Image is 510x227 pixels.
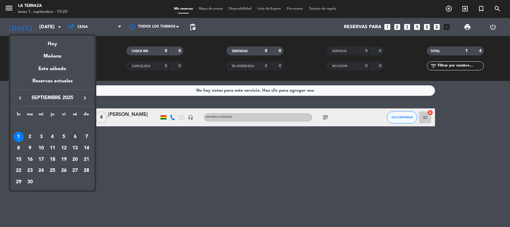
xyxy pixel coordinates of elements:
div: Reservas actuales [10,77,94,90]
div: 3 [36,132,46,142]
div: 4 [47,132,58,142]
i: keyboard_arrow_left [16,94,24,102]
div: 7 [81,132,91,142]
td: 14 de septiembre de 2025 [81,143,92,154]
div: 26 [59,166,69,176]
div: 1 [13,132,24,142]
span: septiembre 2025 [25,94,79,102]
div: Hoy [10,36,94,48]
td: 20 de septiembre de 2025 [70,154,81,165]
td: 24 de septiembre de 2025 [35,165,47,177]
div: 13 [70,143,80,153]
div: 5 [59,132,69,142]
th: viernes [58,111,70,120]
th: lunes [13,111,24,120]
td: 11 de septiembre de 2025 [47,143,58,154]
td: 29 de septiembre de 2025 [13,176,24,188]
div: 24 [36,166,46,176]
td: 1 de septiembre de 2025 [13,131,24,143]
th: miércoles [35,111,47,120]
td: 3 de septiembre de 2025 [35,131,47,143]
div: 6 [70,132,80,142]
div: 12 [59,143,69,153]
button: keyboard_arrow_left [15,94,25,102]
div: 30 [25,177,35,187]
div: 9 [25,143,35,153]
div: 29 [13,177,24,187]
td: 17 de septiembre de 2025 [35,154,47,165]
div: 19 [59,155,69,165]
td: 26 de septiembre de 2025 [58,165,70,177]
div: 18 [47,155,58,165]
div: 21 [81,155,91,165]
td: 8 de septiembre de 2025 [13,143,24,154]
td: 12 de septiembre de 2025 [58,143,70,154]
div: 20 [70,155,80,165]
i: keyboard_arrow_right [81,94,88,102]
td: 6 de septiembre de 2025 [70,131,81,143]
div: 14 [81,143,91,153]
div: 28 [81,166,91,176]
div: Mañana [10,48,94,60]
td: 27 de septiembre de 2025 [70,165,81,177]
div: 27 [70,166,80,176]
td: 28 de septiembre de 2025 [81,165,92,177]
td: 13 de septiembre de 2025 [70,143,81,154]
td: 23 de septiembre de 2025 [24,165,36,177]
td: 18 de septiembre de 2025 [47,154,58,165]
div: 8 [13,143,24,153]
td: 19 de septiembre de 2025 [58,154,70,165]
div: Este sábado [10,60,94,77]
div: 15 [13,155,24,165]
div: 2 [25,132,35,142]
div: 25 [47,166,58,176]
td: 9 de septiembre de 2025 [24,143,36,154]
td: 16 de septiembre de 2025 [24,154,36,165]
div: 22 [13,166,24,176]
td: 4 de septiembre de 2025 [47,131,58,143]
td: 25 de septiembre de 2025 [47,165,58,177]
td: 7 de septiembre de 2025 [81,131,92,143]
th: jueves [47,111,58,120]
td: 15 de septiembre de 2025 [13,154,24,165]
div: 23 [25,166,35,176]
div: 16 [25,155,35,165]
div: 10 [36,143,46,153]
th: sábado [70,111,81,120]
div: 11 [47,143,58,153]
td: 30 de septiembre de 2025 [24,176,36,188]
td: 10 de septiembre de 2025 [35,143,47,154]
td: 5 de septiembre de 2025 [58,131,70,143]
div: 17 [36,155,46,165]
td: 21 de septiembre de 2025 [81,154,92,165]
button: keyboard_arrow_right [79,94,90,102]
th: martes [24,111,36,120]
td: 2 de septiembre de 2025 [24,131,36,143]
td: 22 de septiembre de 2025 [13,165,24,177]
td: SEP. [13,120,92,131]
th: domingo [81,111,92,120]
